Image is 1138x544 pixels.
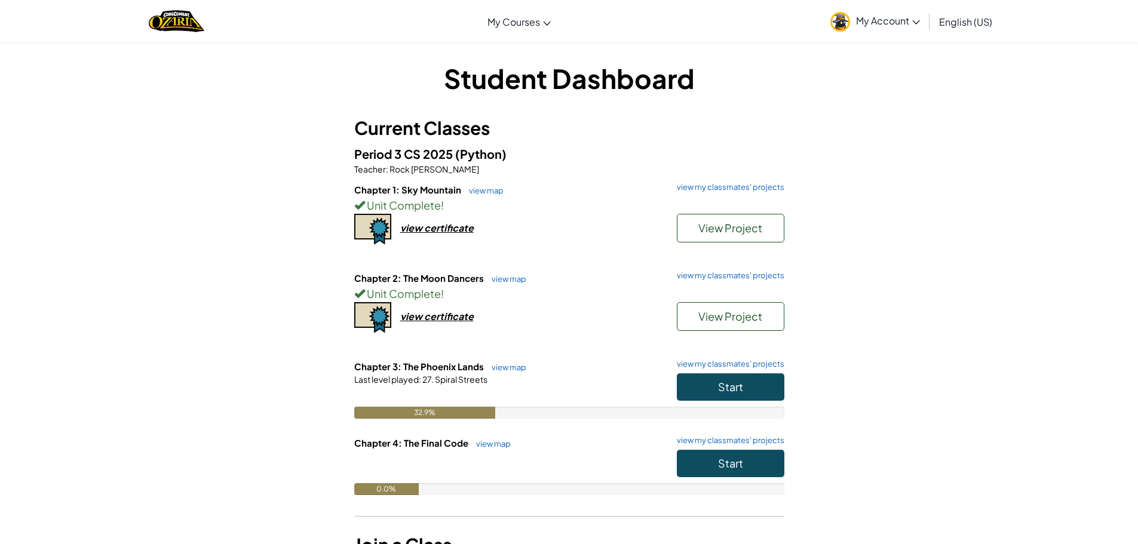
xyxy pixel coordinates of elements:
a: view map [486,362,526,372]
span: : [419,374,421,385]
span: Unit Complete [365,198,441,212]
img: avatar [830,12,850,32]
h3: Current Classes [354,115,784,142]
a: view my classmates' projects [671,437,784,444]
a: view my classmates' projects [671,183,784,191]
a: My Courses [481,5,557,38]
span: Period 3 CS 2025 [354,146,455,161]
span: 27. [421,374,434,385]
span: Chapter 1: Sky Mountain [354,184,463,195]
span: Last level played [354,374,419,385]
a: view certificate [354,222,474,234]
a: view my classmates' projects [671,272,784,279]
span: My Courses [487,16,540,28]
button: View Project [677,214,784,242]
span: View Project [698,221,762,235]
span: Chapter 2: The Moon Dancers [354,272,486,284]
a: view certificate [354,310,474,322]
button: View Project [677,302,784,331]
span: Chapter 4: The Final Code [354,437,470,448]
a: My Account [824,2,926,40]
div: 0.0% [354,483,419,495]
span: Rock [PERSON_NAME] [388,164,479,174]
span: Teacher [354,164,386,174]
h1: Student Dashboard [354,60,784,97]
img: certificate-icon.png [354,214,391,245]
span: ! [441,198,444,212]
span: Chapter 3: The Phoenix Lands [354,361,486,372]
span: Start [718,456,743,470]
a: view map [486,274,526,284]
button: Start [677,450,784,477]
div: 32.9% [354,407,496,419]
div: view certificate [400,222,474,234]
img: Home [149,9,204,33]
span: View Project [698,309,762,323]
div: view certificate [400,310,474,322]
span: ! [441,287,444,300]
span: : [386,164,388,174]
span: My Account [856,14,920,27]
span: English (US) [939,16,992,28]
span: Start [718,380,743,394]
span: Unit Complete [365,287,441,300]
img: certificate-icon.png [354,302,391,333]
span: Spiral Streets [434,374,487,385]
a: English (US) [933,5,998,38]
a: view map [463,186,504,195]
a: view my classmates' projects [671,360,784,368]
a: view map [470,439,511,448]
a: Ozaria by CodeCombat logo [149,9,204,33]
button: Start [677,373,784,401]
span: (Python) [455,146,507,161]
